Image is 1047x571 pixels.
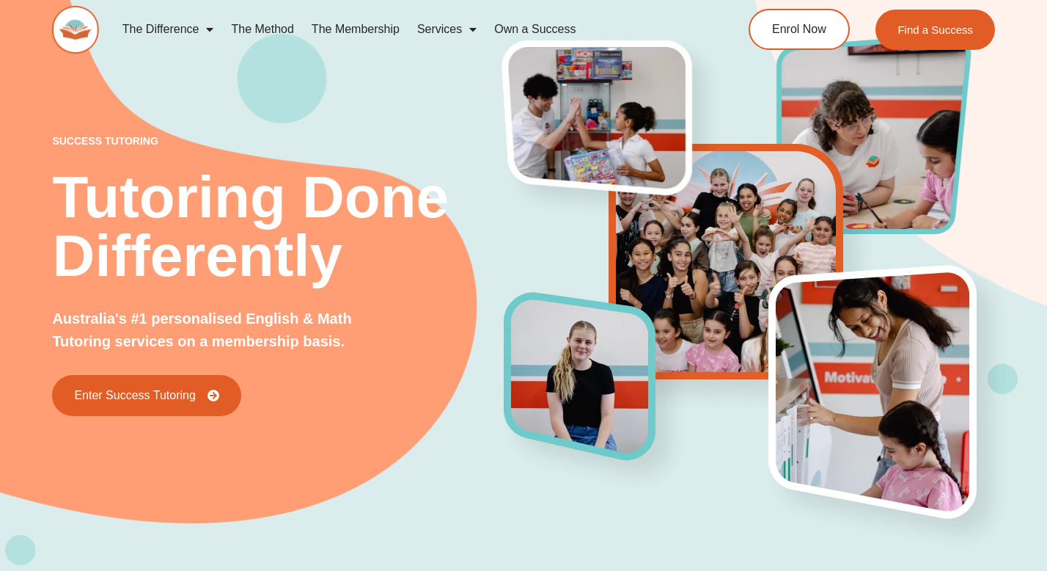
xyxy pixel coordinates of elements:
a: Own a Success [485,12,584,46]
span: Find a Success [897,24,973,35]
a: Services [408,12,485,46]
h2: Tutoring Done Differently [52,168,504,285]
a: Find a Success [875,10,995,50]
a: The Membership [303,12,408,46]
span: Enter Success Tutoring [74,390,195,401]
a: Enrol Now [749,9,850,50]
a: The Difference [114,12,223,46]
p: success tutoring [52,136,504,146]
a: Enter Success Tutoring [52,375,240,416]
span: Enrol Now [772,23,826,35]
a: The Method [222,12,302,46]
p: Australia's #1 personalised English & Math Tutoring services on a membership basis. [52,308,382,353]
nav: Menu [114,12,695,46]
